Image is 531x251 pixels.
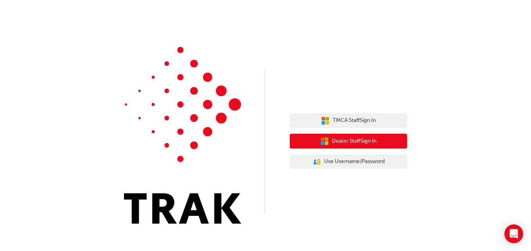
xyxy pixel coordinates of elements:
[124,47,241,224] img: Trak
[290,113,407,128] button: TMCA StaffSign In
[290,134,407,149] button: Dealer StaffSign In
[504,224,523,243] div: Open Intercom Messenger
[333,116,376,125] span: TMCA Staff Sign In
[332,137,377,146] span: Dealer Staff Sign In
[290,154,407,169] button: Use Username/Password
[324,157,385,166] span: Use Username/Password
